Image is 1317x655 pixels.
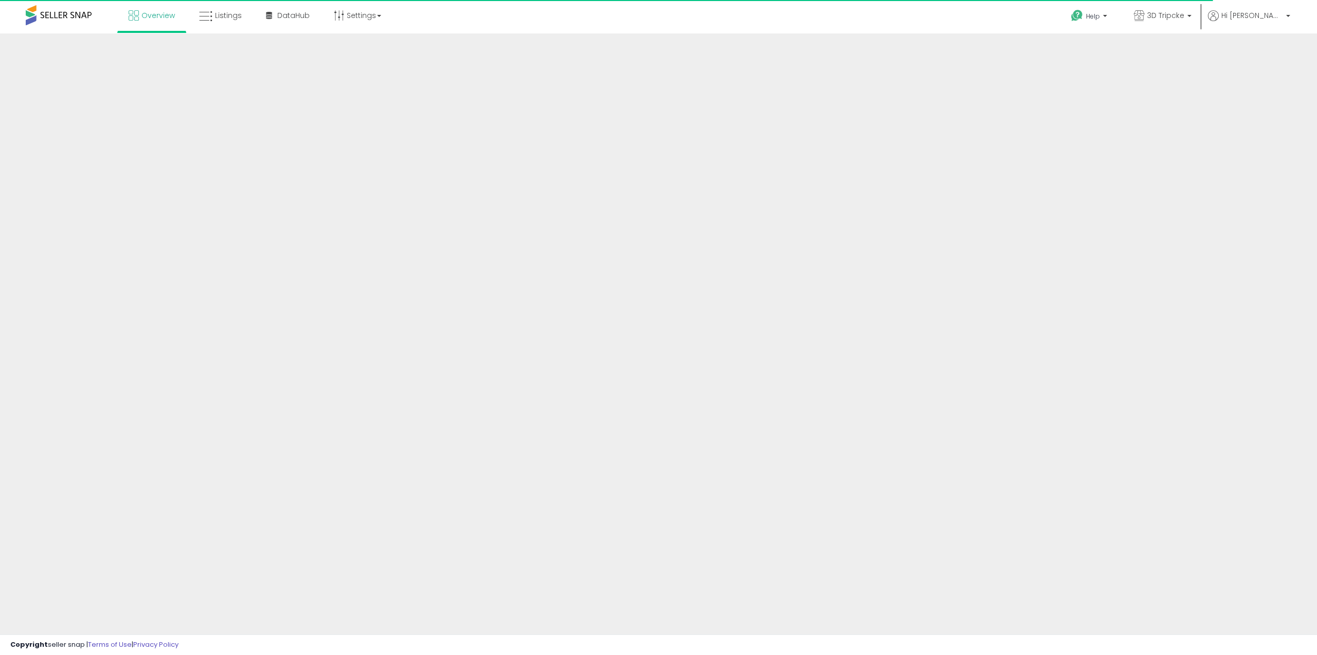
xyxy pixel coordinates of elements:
[1086,12,1100,21] span: Help
[277,10,310,21] span: DataHub
[141,10,175,21] span: Overview
[1071,9,1083,22] i: Get Help
[215,10,242,21] span: Listings
[1208,10,1290,33] a: Hi [PERSON_NAME]
[1147,10,1184,21] span: 3D Tripcke
[1063,2,1117,33] a: Help
[1221,10,1283,21] span: Hi [PERSON_NAME]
